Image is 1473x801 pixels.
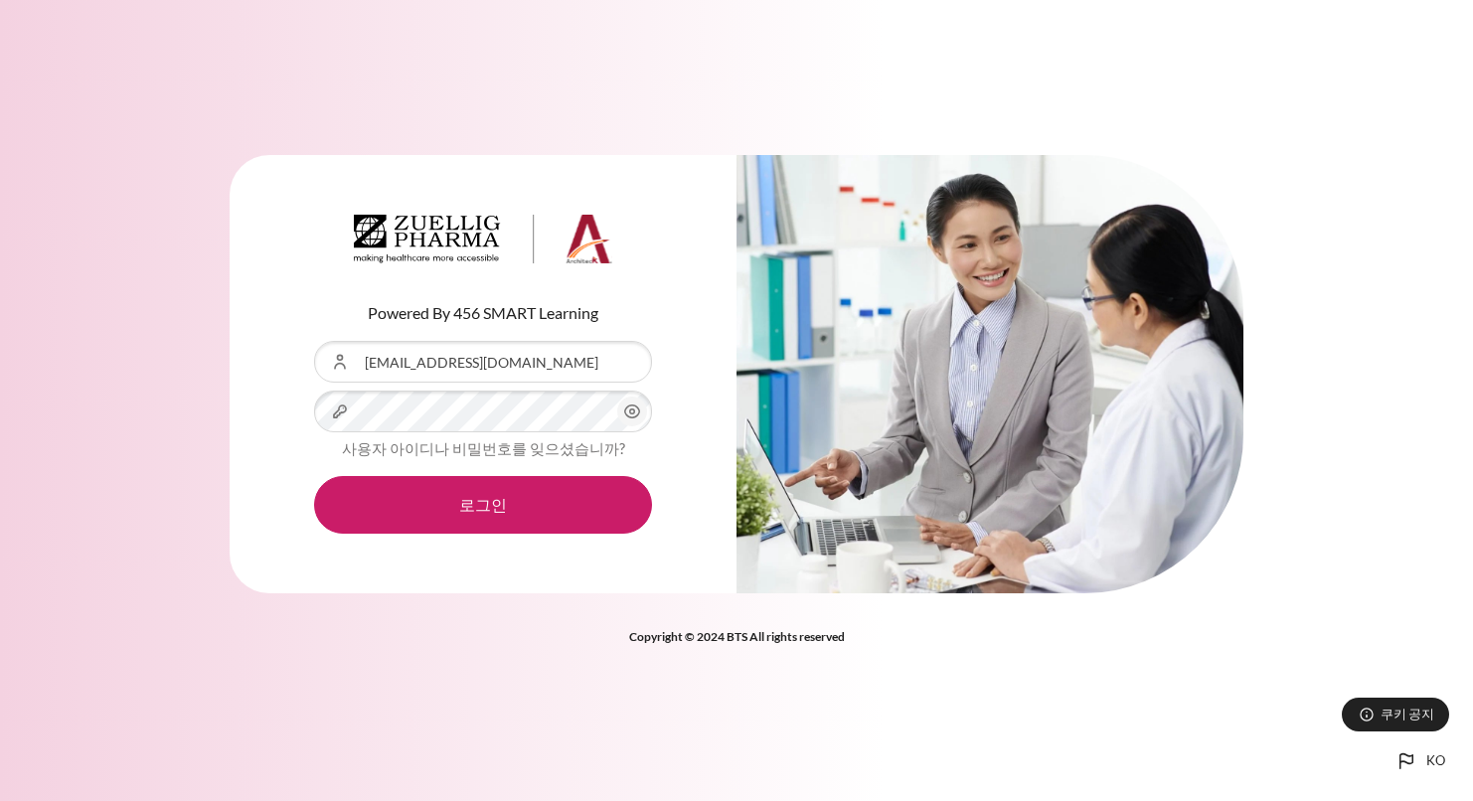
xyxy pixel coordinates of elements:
[1426,751,1445,771] span: ko
[354,215,612,272] a: Architeck
[354,215,612,264] img: Architeck
[1342,698,1449,731] button: 쿠키 공지
[1387,741,1453,781] button: Languages
[314,476,652,534] button: 로그인
[314,301,652,325] p: Powered By 456 SMART Learning
[1381,705,1434,723] span: 쿠키 공지
[314,341,652,383] input: 사용자 아이디
[342,439,625,457] a: 사용자 아이디나 비밀번호를 잊으셨습니까?
[629,629,845,644] strong: Copyright © 2024 BTS All rights reserved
